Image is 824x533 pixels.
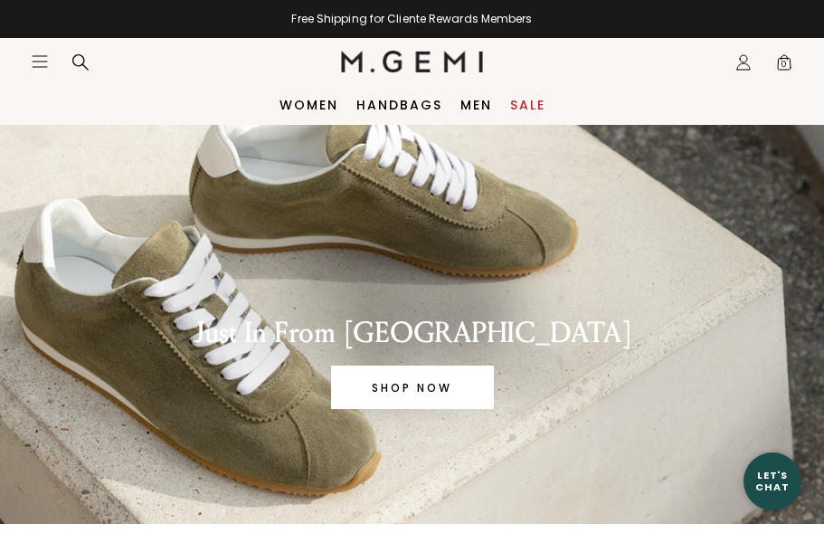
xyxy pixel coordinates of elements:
[775,57,793,75] span: 0
[510,98,545,112] a: Sale
[356,98,442,112] a: Handbags
[331,366,494,409] a: Banner primary button
[460,98,492,112] a: Men
[73,315,752,351] div: Just In From [GEOGRAPHIC_DATA]
[341,51,483,72] img: M.Gemi
[31,52,49,71] button: Open site menu
[279,98,338,112] a: Women
[743,470,801,492] div: Let's Chat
